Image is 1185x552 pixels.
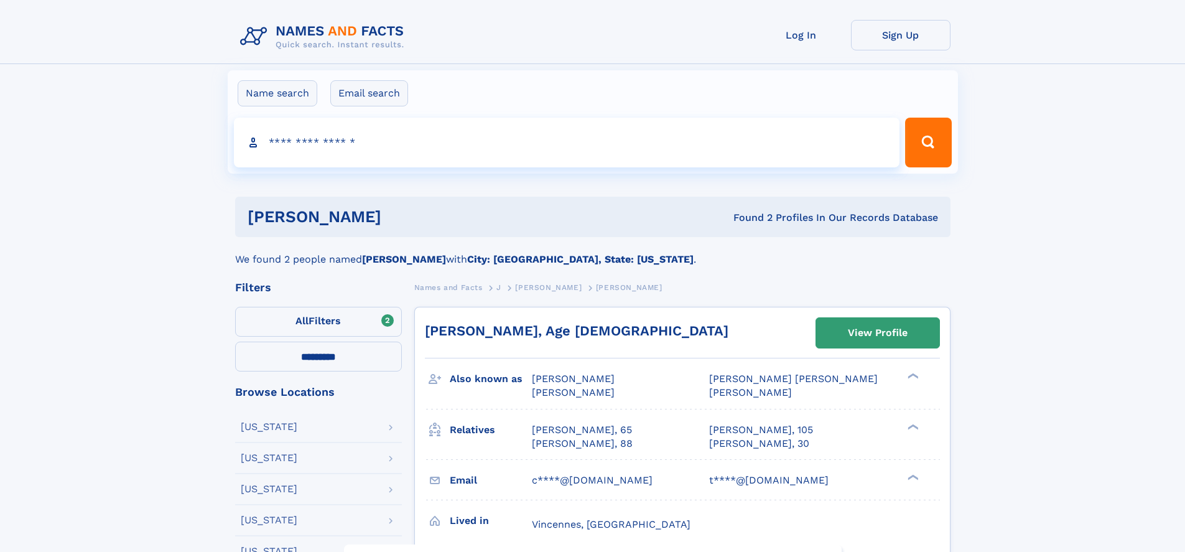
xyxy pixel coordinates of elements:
a: [PERSON_NAME], 30 [709,437,809,451]
a: View Profile [816,318,939,348]
a: [PERSON_NAME] [515,279,582,295]
span: [PERSON_NAME] [515,283,582,292]
label: Filters [235,307,402,337]
button: Search Button [905,118,951,167]
label: Email search [330,80,408,106]
label: Name search [238,80,317,106]
div: Filters [235,282,402,293]
div: ❯ [904,423,919,431]
div: ❯ [904,372,919,380]
div: [US_STATE] [241,453,297,463]
span: [PERSON_NAME] [709,386,792,398]
span: [PERSON_NAME] [PERSON_NAME] [709,373,878,385]
b: [PERSON_NAME] [362,253,446,265]
h3: Email [450,470,532,491]
h1: [PERSON_NAME] [248,209,557,225]
span: [PERSON_NAME] [596,283,662,292]
b: City: [GEOGRAPHIC_DATA], State: [US_STATE] [467,253,694,265]
a: [PERSON_NAME], 105 [709,423,813,437]
span: All [295,315,309,327]
div: View Profile [848,319,908,347]
div: Found 2 Profiles In Our Records Database [557,211,938,225]
div: [US_STATE] [241,484,297,494]
img: Logo Names and Facts [235,20,414,54]
span: [PERSON_NAME] [532,373,615,385]
a: J [496,279,501,295]
a: Names and Facts [414,279,483,295]
h3: Lived in [450,510,532,531]
div: Browse Locations [235,386,402,398]
span: J [496,283,501,292]
a: [PERSON_NAME], 88 [532,437,633,451]
div: We found 2 people named with . [235,237,950,267]
h3: Relatives [450,419,532,441]
span: Vincennes, [GEOGRAPHIC_DATA] [532,518,690,530]
input: search input [234,118,900,167]
div: ❯ [904,473,919,481]
a: [PERSON_NAME], 65 [532,423,632,437]
div: [US_STATE] [241,422,297,432]
a: Sign Up [851,20,950,50]
a: [PERSON_NAME], Age [DEMOGRAPHIC_DATA] [425,323,728,339]
span: [PERSON_NAME] [532,386,615,398]
h3: Also known as [450,368,532,390]
div: [US_STATE] [241,515,297,525]
a: Log In [751,20,851,50]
